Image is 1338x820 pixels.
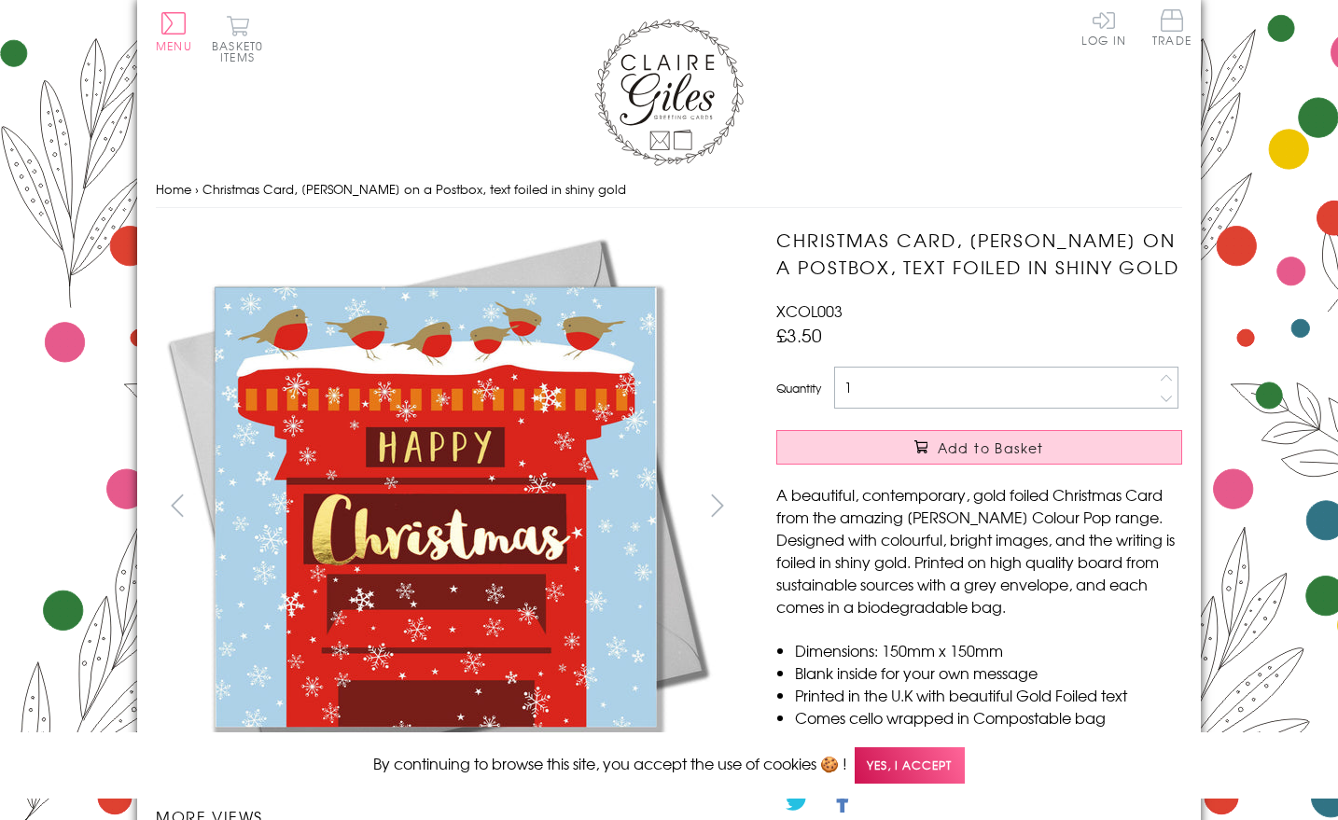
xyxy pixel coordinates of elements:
button: Basket0 items [212,15,263,63]
li: Comes cello wrapped in Compostable bag [795,706,1182,729]
p: A beautiful, contemporary, gold foiled Christmas Card from the amazing [PERSON_NAME] Colour Pop r... [776,483,1182,618]
nav: breadcrumbs [156,171,1182,209]
img: Christmas Card, Robins on a Postbox, text foiled in shiny gold [739,227,1299,786]
h1: Christmas Card, [PERSON_NAME] on a Postbox, text foiled in shiny gold [776,227,1182,281]
li: Dimensions: 150mm x 150mm [795,639,1182,661]
button: Menu [156,12,192,51]
span: 0 items [220,37,263,65]
span: XCOL003 [776,299,843,322]
label: Quantity [776,380,821,396]
img: Claire Giles Greetings Cards [594,19,744,166]
li: Blank inside for your own message [795,661,1182,684]
a: Trade [1152,9,1192,49]
span: › [195,180,199,198]
button: next [697,484,739,526]
button: prev [156,484,198,526]
span: Yes, I accept [855,747,965,784]
span: Add to Basket [938,438,1044,457]
span: Menu [156,37,192,54]
span: £3.50 [776,322,822,348]
li: Comes with a grey envelope [795,729,1182,751]
li: Printed in the U.K with beautiful Gold Foiled text [795,684,1182,706]
img: Christmas Card, Robins on a Postbox, text foiled in shiny gold [156,227,716,786]
span: Trade [1152,9,1192,46]
button: Add to Basket [776,430,1182,465]
a: Log In [1081,9,1126,46]
span: Christmas Card, [PERSON_NAME] on a Postbox, text foiled in shiny gold [202,180,626,198]
a: Home [156,180,191,198]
